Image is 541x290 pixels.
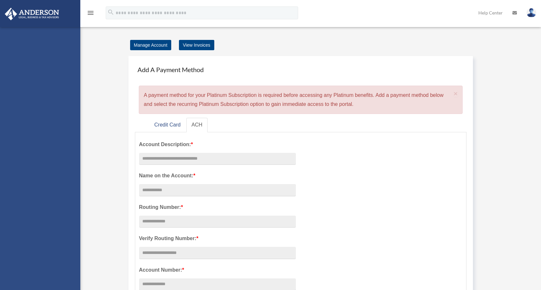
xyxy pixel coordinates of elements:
a: Manage Account [130,40,171,50]
span: × [454,90,458,97]
img: User Pic [527,8,536,17]
img: Anderson Advisors Platinum Portal [3,8,61,20]
i: search [107,9,114,16]
label: Account Number: [139,266,296,275]
a: Credit Card [149,118,186,132]
button: Close [454,90,458,97]
label: Verify Routing Number: [139,234,296,243]
i: menu [87,9,94,17]
a: menu [87,11,94,17]
label: Name on the Account: [139,171,296,180]
label: Routing Number: [139,203,296,212]
div: A payment method for your Platinum Subscription is required before accessing any Platinum benefit... [139,86,463,114]
h4: Add A Payment Method [135,62,467,77]
label: Account Description: [139,140,296,149]
a: View Invoices [179,40,214,50]
a: ACH [186,118,208,132]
